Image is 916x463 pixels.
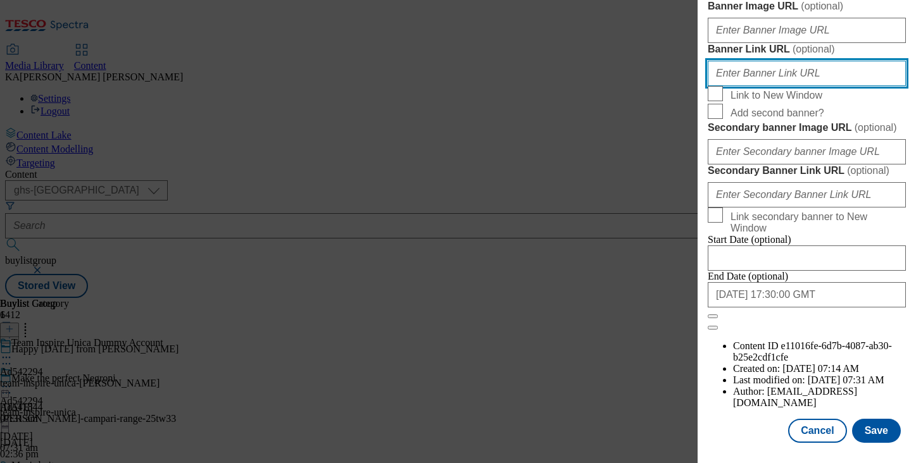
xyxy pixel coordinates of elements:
[708,245,906,271] input: Enter Date
[708,271,788,281] span: End Date (optional)
[733,386,857,408] span: [EMAIL_ADDRESS][DOMAIN_NAME]
[708,43,906,56] label: Banner Link URL
[733,363,906,374] li: Created on:
[855,122,897,133] span: ( optional )
[708,61,906,86] input: Enter Banner Link URL
[708,282,906,307] input: Enter Date
[708,121,906,134] label: Secondary banner Image URL
[852,419,901,443] button: Save
[731,90,822,101] span: Link to New Window
[788,419,846,443] button: Cancel
[708,234,791,245] span: Start Date (optional)
[708,182,906,207] input: Enter Secondary Banner Link URL
[847,165,889,176] span: ( optional )
[733,386,906,409] li: Author:
[708,18,906,43] input: Enter Banner Image URL
[782,363,859,374] span: [DATE] 07:14 AM
[733,374,906,386] li: Last modified on:
[731,211,901,234] span: Link secondary banner to New Window
[733,340,892,362] span: e11016fe-6d7b-4087-ab30-b25e2cdf1cfe
[708,139,906,164] input: Enter Secondary banner Image URL
[708,164,906,177] label: Secondary Banner Link URL
[708,314,718,318] button: Close
[808,374,884,385] span: [DATE] 07:31 AM
[731,108,824,119] span: Add second banner?
[793,44,835,54] span: ( optional )
[801,1,843,11] span: ( optional )
[733,340,906,363] li: Content ID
